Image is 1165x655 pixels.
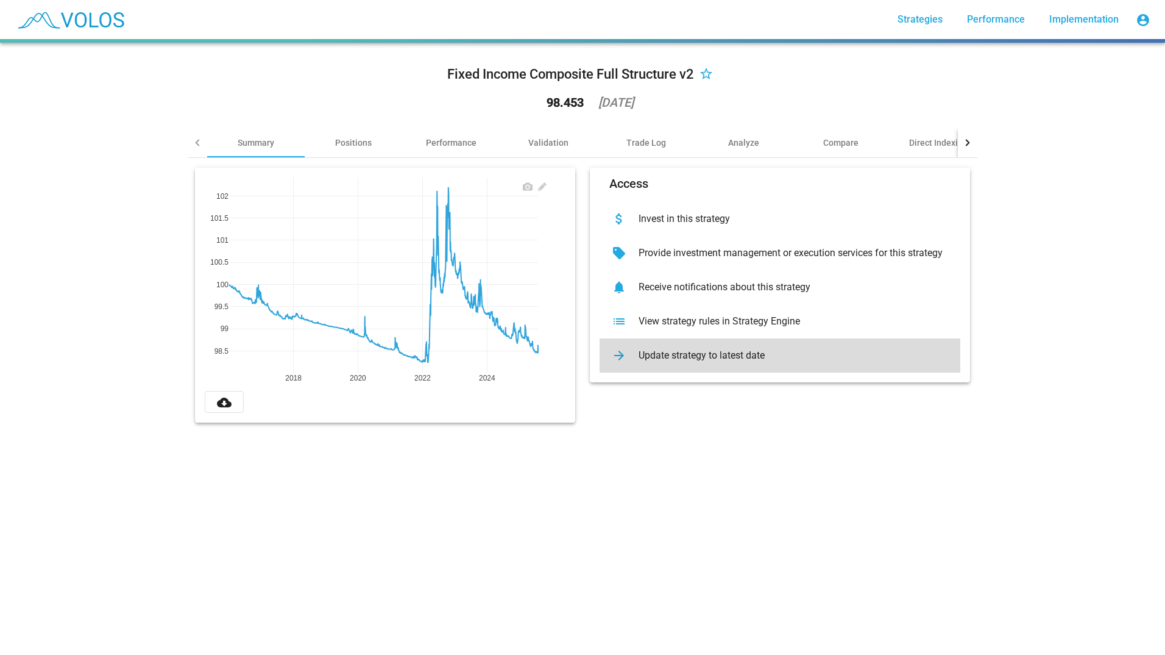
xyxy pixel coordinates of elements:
div: Validation [528,137,568,149]
a: Implementation [1039,9,1128,30]
mat-icon: account_circle [1136,13,1150,27]
div: 98.453 [547,96,584,109]
button: Receive notifications about this strategy [600,270,960,304]
button: View strategy rules in Strategy Engine [600,304,960,338]
button: Update strategy to latest date [600,338,960,373]
mat-icon: sell [609,243,629,263]
div: Fixed Income Composite Full Structure v2 [447,65,694,84]
div: Compare [823,137,859,149]
mat-icon: cloud_download [217,395,232,410]
span: Implementation [1049,13,1119,25]
div: Receive notifications about this strategy [629,281,951,293]
button: Provide investment management or execution services for this strategy [600,236,960,270]
div: Positions [335,137,372,149]
mat-icon: list [609,312,629,331]
summary: 201820202022202498.59999.5100100.5101101.5102AccessInvest in this strategyProvide investment mana... [188,158,977,432]
div: Summary [238,137,274,149]
div: View strategy rules in Strategy Engine [629,315,951,327]
div: Analyze [728,137,759,149]
div: Update strategy to latest date [629,349,951,362]
span: Performance [967,13,1025,25]
mat-icon: star_border [699,68,714,82]
div: Invest in this strategy [629,213,951,225]
span: Strategies [898,13,943,25]
div: Performance [426,137,476,149]
a: Performance [957,9,1035,30]
div: Provide investment management or execution services for this strategy [629,247,951,259]
mat-card-title: Access [609,177,648,190]
div: Trade Log [626,137,666,149]
div: Direct Indexing [909,137,968,149]
mat-icon: notifications [609,277,629,297]
mat-icon: attach_money [609,209,629,229]
mat-icon: arrow_forward [609,346,629,365]
a: Strategies [888,9,952,30]
img: blue_transparent.png [10,4,130,35]
div: [DATE] [598,96,634,109]
button: Invest in this strategy [600,202,960,236]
